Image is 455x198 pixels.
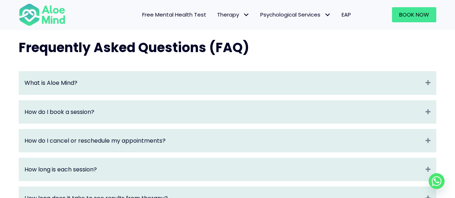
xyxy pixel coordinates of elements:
[336,7,356,22] a: EAP
[425,79,431,87] i: Expand
[399,11,429,18] span: Book Now
[241,10,251,20] span: Therapy: submenu
[425,137,431,145] i: Expand
[19,38,249,57] span: Frequently Asked Questions (FAQ)
[429,173,445,189] a: Whatsapp
[425,108,431,116] i: Collapse
[24,137,422,145] a: How do I cancel or reschedule my appointments?
[260,11,331,18] span: Psychological Services
[75,7,356,22] nav: Menu
[425,165,431,174] i: Expand
[19,3,66,27] img: Aloe mind Logo
[142,11,206,18] span: Free Mental Health Test
[212,7,255,22] a: TherapyTherapy: submenu
[24,108,422,116] a: How do I book a session?
[24,79,422,87] a: What is Aloe Mind?
[342,11,351,18] span: EAP
[392,7,436,22] a: Book Now
[322,10,333,20] span: Psychological Services: submenu
[24,165,422,174] a: How long is each session?
[137,7,212,22] a: Free Mental Health Test
[217,11,249,18] span: Therapy
[255,7,336,22] a: Psychological ServicesPsychological Services: submenu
